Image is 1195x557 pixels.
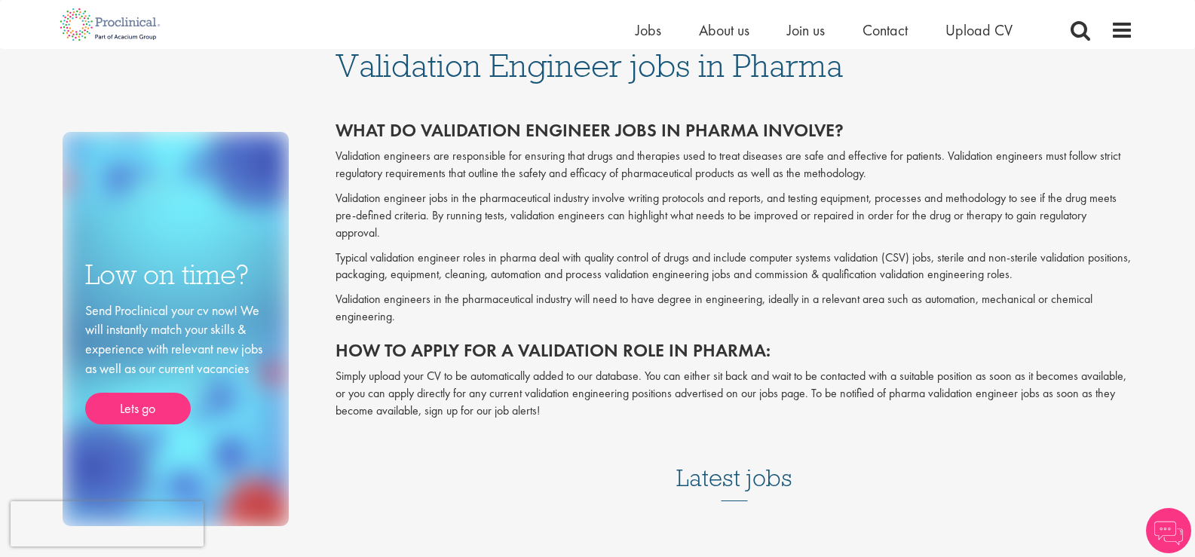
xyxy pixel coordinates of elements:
[11,501,204,546] iframe: reCAPTCHA
[85,260,266,289] h3: Low on time?
[336,368,1133,420] p: Simply upload your CV to be automatically added to our database. You can either sit back and wait...
[336,45,843,86] span: Validation Engineer jobs in Pharma
[1146,508,1191,553] img: Chatbot
[336,121,1133,140] h2: What do validation engineer jobs in pharma involve?
[636,20,661,40] a: Jobs
[336,148,1133,182] p: Validation engineers are responsible for ensuring that drugs and therapies used to treat diseases...
[336,190,1133,242] p: Validation engineer jobs in the pharmaceutical industry involve writing protocols and reports, an...
[85,393,191,424] a: Lets go
[863,20,908,40] a: Contact
[945,20,1013,40] a: Upload CV
[676,427,792,501] h3: Latest jobs
[336,341,1133,360] h2: How to apply for a validation role in pharma:
[787,20,825,40] a: Join us
[699,20,749,40] a: About us
[336,291,1133,326] p: Validation engineers in the pharmaceutical industry will need to have degree in engineering, idea...
[336,249,1133,284] p: Typical validation engineer roles in pharma deal with quality control of drugs and include comput...
[85,301,266,425] div: Send Proclinical your cv now! We will instantly match your skills & experience with relevant new ...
